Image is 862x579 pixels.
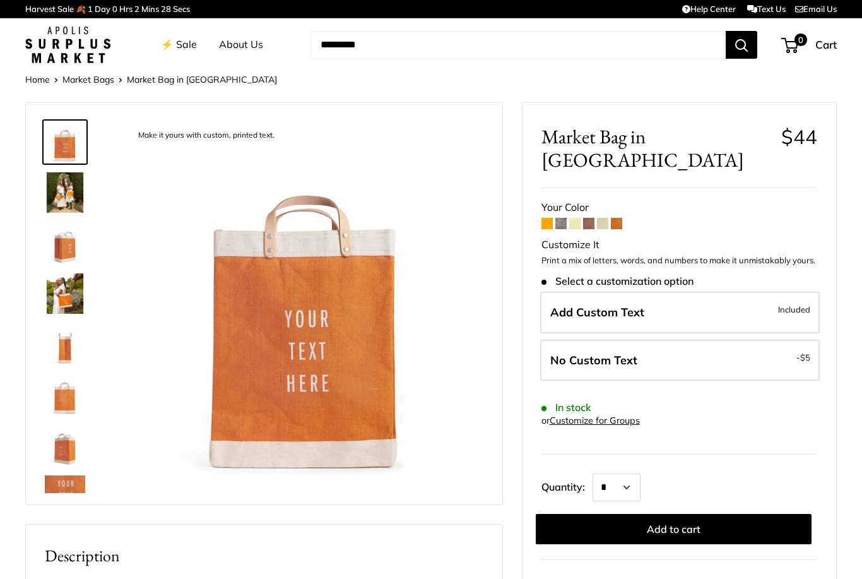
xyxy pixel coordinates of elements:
img: description_Custom printed text with eco-friendly ink. [45,475,85,516]
span: 0 [794,33,807,46]
span: Add Custom Text [550,305,644,319]
a: description_Seal of authenticity printed on the backside of every bag. [42,372,88,417]
a: Help Center [682,4,736,14]
p: Print a mix of letters, words, and numbers to make it unmistakably yours. [541,254,817,267]
button: Add to cart [536,514,812,544]
nav: Breadcrumb [25,71,277,88]
img: description_13" wide, 18" high, 8" deep; handles: 3.5" [45,324,85,364]
img: Market Bag in Citrus [45,273,85,314]
a: About Us [219,35,263,54]
div: Customize It [541,236,817,254]
span: $5 [800,352,810,362]
a: Market Bag in Citrus [42,220,88,266]
img: Market Bag in Citrus [45,223,85,263]
a: Home [25,74,50,85]
div: or [541,412,640,429]
span: Included [778,302,810,317]
input: Search... [310,31,726,59]
span: Market Bag in [GEOGRAPHIC_DATA] [127,74,277,85]
img: Apolis: Surplus Market [25,27,110,63]
a: Market Bags [62,74,114,85]
a: ⚡️ Sale [161,35,197,54]
a: Customize for Groups [550,415,640,426]
a: Market Bag in Citrus [42,422,88,468]
span: No Custom Text [550,353,637,367]
button: Search [726,31,757,59]
img: Market Bag in Citrus [45,425,85,465]
span: Market Bag in [GEOGRAPHIC_DATA] [541,125,772,172]
span: In stock [541,402,591,414]
span: 28 [161,4,171,14]
label: Quantity: [541,470,593,501]
span: Mins [141,4,159,14]
img: description_Seal of authenticity printed on the backside of every bag. [45,374,85,415]
div: Your Color [541,198,817,217]
span: Hrs [119,4,133,14]
span: 0 [112,4,117,14]
span: 1 [88,4,93,14]
span: Select a customization option [541,275,694,287]
a: Text Us [747,4,786,14]
label: Leave Blank [540,340,820,381]
a: description_13" wide, 18" high, 8" deep; handles: 3.5" [42,321,88,367]
span: Secs [173,4,190,14]
a: Email Us [795,4,837,14]
a: 0 Cart [782,35,837,55]
span: Day [95,4,110,14]
h2: Description [45,544,483,568]
a: Market Bag in Citrus [42,170,88,215]
a: description_Make it yours with custom, printed text. [42,119,88,165]
span: Cart [815,38,837,51]
img: description_Make it yours with custom, printed text. [127,122,483,479]
img: description_Make it yours with custom, printed text. [45,122,85,162]
div: Make it yours with custom, printed text. [132,127,281,144]
a: Market Bag in Citrus [42,271,88,316]
span: - [796,350,810,365]
span: 2 [134,4,139,14]
img: Market Bag in Citrus [45,172,85,213]
span: $44 [781,124,817,149]
label: Add Custom Text [540,292,820,333]
a: description_Custom printed text with eco-friendly ink. [42,473,88,518]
